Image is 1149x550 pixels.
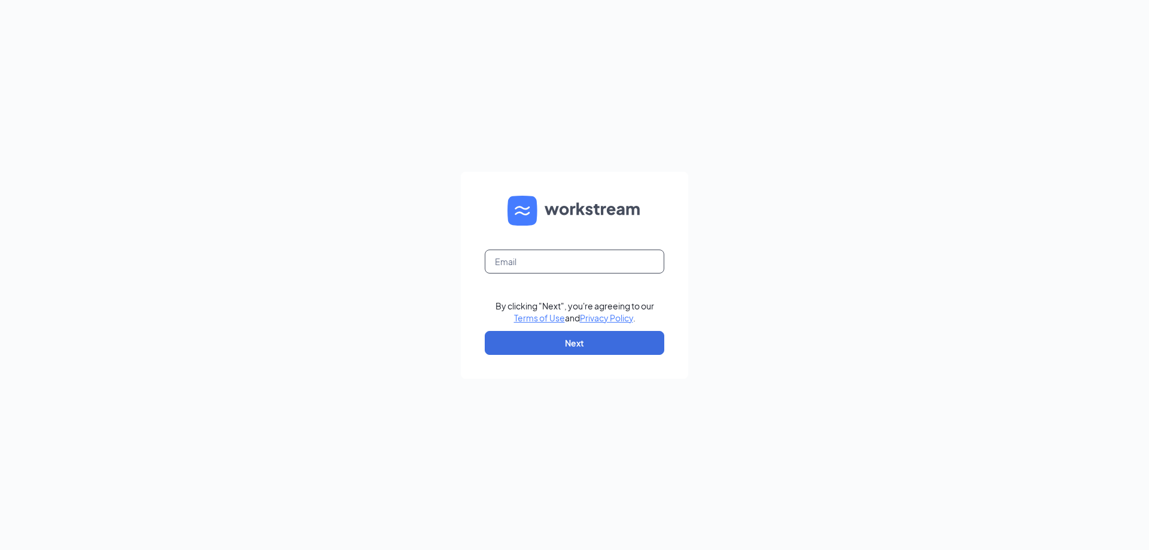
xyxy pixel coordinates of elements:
div: By clicking "Next", you're agreeing to our and . [496,300,654,324]
img: WS logo and Workstream text [507,196,642,226]
a: Terms of Use [514,312,565,323]
button: Next [485,331,664,355]
input: Email [485,250,664,274]
a: Privacy Policy [580,312,633,323]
